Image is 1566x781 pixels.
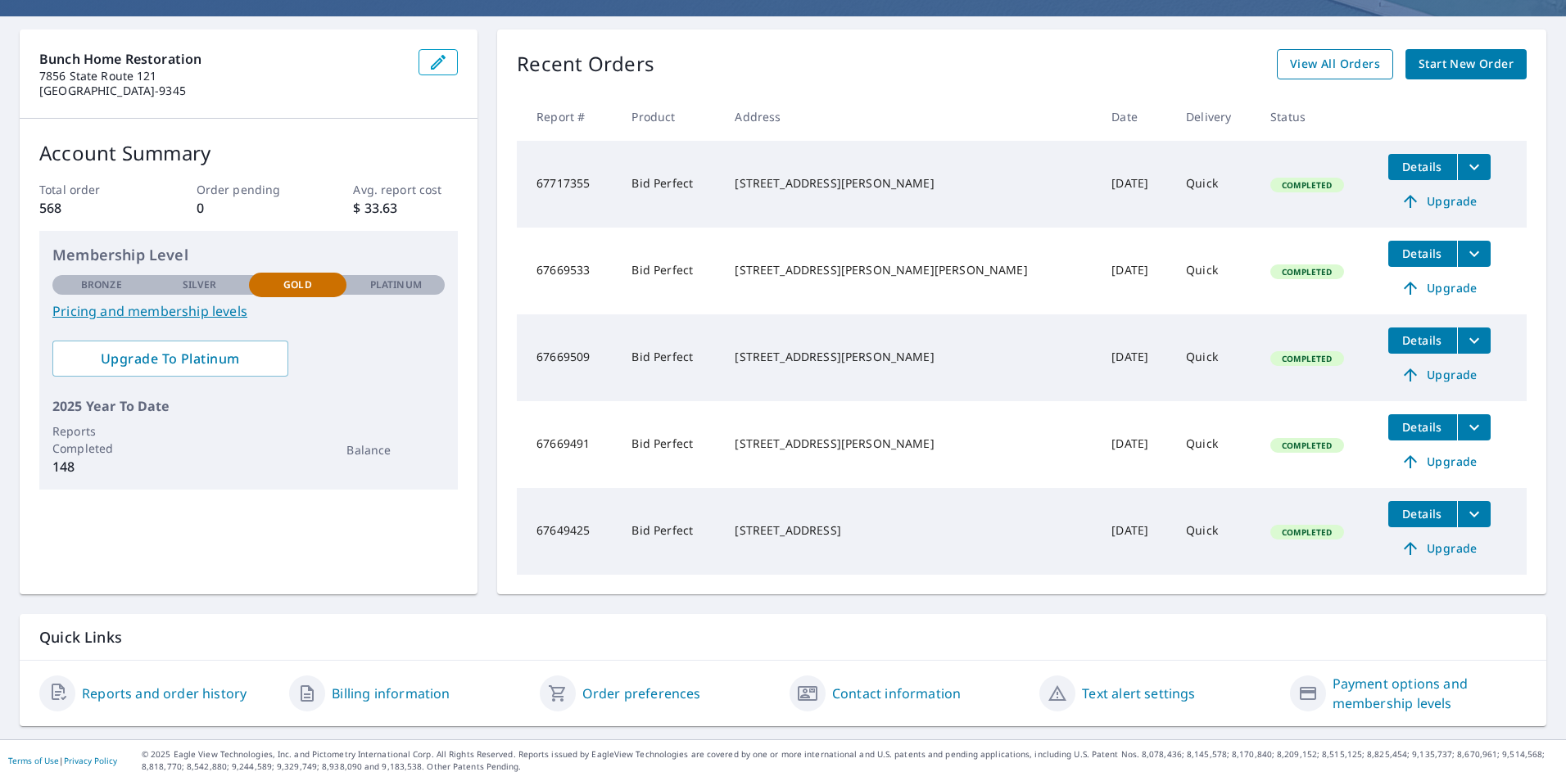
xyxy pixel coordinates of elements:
a: Reports and order history [82,684,247,703]
p: Balance [346,441,445,458]
p: Recent Orders [517,49,654,79]
th: Address [722,93,1098,141]
span: View All Orders [1290,54,1380,74]
td: 67669509 [517,314,618,401]
p: Gold [283,278,311,292]
td: Quick [1173,141,1257,228]
p: Bunch Home Restoration [39,49,405,69]
td: Quick [1173,228,1257,314]
span: Start New Order [1419,54,1514,74]
span: Completed [1272,266,1342,278]
td: Bid Perfect [618,488,722,575]
button: detailsBtn-67669491 [1388,414,1457,440]
button: detailsBtn-67717355 [1388,154,1457,180]
td: 67669533 [517,228,618,314]
a: View All Orders [1277,49,1393,79]
a: Payment options and membership levels [1333,674,1527,713]
td: 67717355 [517,141,618,228]
p: Bronze [81,278,122,292]
p: Silver [183,278,217,292]
button: filesDropdownBtn-67669491 [1457,414,1491,440]
div: [STREET_ADDRESS][PERSON_NAME][PERSON_NAME] [735,262,1085,278]
p: © 2025 Eagle View Technologies, Inc. and Pictometry International Corp. All Rights Reserved. Repo... [142,748,1558,773]
p: 7856 State Route 121 [39,69,405,84]
td: Bid Perfect [618,228,722,314]
th: Status [1257,93,1374,141]
p: 0 [197,198,301,218]
span: Upgrade [1398,365,1481,385]
p: 568 [39,198,144,218]
p: Quick Links [39,627,1527,648]
div: [STREET_ADDRESS][PERSON_NAME] [735,175,1085,192]
a: Upgrade To Platinum [52,341,288,377]
button: filesDropdownBtn-67649425 [1457,501,1491,527]
span: Upgrade [1398,192,1481,211]
th: Date [1098,93,1173,141]
td: Quick [1173,401,1257,488]
td: Bid Perfect [618,314,722,401]
span: Upgrade [1398,539,1481,558]
td: [DATE] [1098,228,1173,314]
a: Privacy Policy [64,755,117,766]
a: Upgrade [1388,449,1491,475]
button: detailsBtn-67649425 [1388,501,1457,527]
p: [GEOGRAPHIC_DATA]-9345 [39,84,405,98]
span: Upgrade [1398,278,1481,298]
button: filesDropdownBtn-67669509 [1457,327,1491,354]
th: Product [618,93,722,141]
button: filesDropdownBtn-67717355 [1457,154,1491,180]
a: Start New Order [1405,49,1527,79]
div: [STREET_ADDRESS] [735,522,1085,539]
span: Details [1398,246,1447,261]
span: Upgrade [1398,452,1481,472]
span: Upgrade To Platinum [66,350,275,368]
span: Completed [1272,526,1342,538]
td: [DATE] [1098,314,1173,401]
td: Quick [1173,488,1257,575]
span: Details [1398,506,1447,521]
p: $ 33.63 [353,198,458,218]
a: Upgrade [1388,275,1491,301]
button: detailsBtn-67669509 [1388,327,1457,354]
p: Avg. report cost [353,181,458,198]
a: Upgrade [1388,362,1491,388]
a: Pricing and membership levels [52,301,445,321]
td: 67649425 [517,488,618,575]
a: Upgrade [1388,188,1491,214]
td: Bid Perfect [618,401,722,488]
td: [DATE] [1098,141,1173,228]
td: [DATE] [1098,401,1173,488]
td: Bid Perfect [618,141,722,228]
p: Order pending [197,181,301,198]
p: Membership Level [52,244,445,266]
p: Account Summary [39,138,458,168]
th: Delivery [1173,93,1257,141]
span: Details [1398,159,1447,174]
span: Details [1398,419,1447,435]
th: Report # [517,93,618,141]
button: filesDropdownBtn-67669533 [1457,241,1491,267]
p: | [8,756,117,765]
td: Quick [1173,314,1257,401]
div: [STREET_ADDRESS][PERSON_NAME] [735,349,1085,365]
a: Order preferences [582,684,701,703]
p: Platinum [370,278,422,292]
button: detailsBtn-67669533 [1388,241,1457,267]
span: Completed [1272,440,1342,451]
p: 148 [52,457,151,476]
span: Completed [1272,179,1342,191]
a: Contact information [832,684,961,703]
p: Reports Completed [52,422,151,457]
p: 2025 Year To Date [52,396,445,416]
td: 67669491 [517,401,618,488]
a: Upgrade [1388,535,1491,562]
a: Text alert settings [1082,684,1195,703]
a: Terms of Use [8,755,59,766]
div: [STREET_ADDRESS][PERSON_NAME] [735,436,1085,452]
td: [DATE] [1098,488,1173,575]
span: Details [1398,332,1447,348]
a: Billing information [332,684,450,703]
span: Completed [1272,353,1342,364]
p: Total order [39,181,144,198]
